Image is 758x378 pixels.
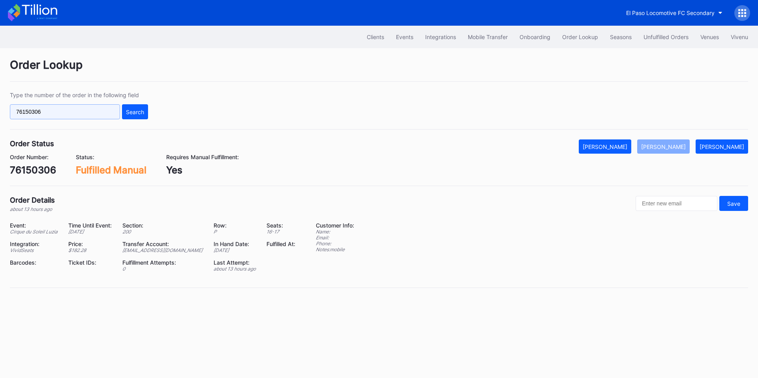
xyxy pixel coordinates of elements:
div: Save [727,200,740,207]
div: [DATE] [68,229,113,235]
button: Mobile Transfer [462,30,514,44]
div: Name: [316,229,354,235]
div: Fulfillment Attempts: [122,259,203,266]
div: Notes: mobile [316,246,354,252]
div: 200 [122,229,203,235]
button: [PERSON_NAME] [696,139,748,154]
div: Time Until Event: [68,222,113,229]
button: Integrations [419,30,462,44]
div: Status: [76,154,146,160]
div: Event: [10,222,58,229]
div: Section: [122,222,203,229]
div: Row: [214,222,257,229]
div: Order Status [10,139,54,148]
button: Venues [694,30,725,44]
button: Clients [361,30,390,44]
div: El Paso Locomotive FC Secondary [626,9,715,16]
div: Mobile Transfer [468,34,508,40]
div: In Hand Date: [214,241,257,247]
div: $ 182.28 [68,247,113,253]
div: Barcodes: [10,259,58,266]
div: Integration: [10,241,58,247]
div: [EMAIL_ADDRESS][DOMAIN_NAME] [122,247,203,253]
div: Phone: [316,241,354,246]
input: Enter new email [636,196,717,211]
input: GT59662 [10,104,120,119]
div: Seasons [610,34,632,40]
div: Fulfilled At: [266,241,296,247]
div: 0 [122,266,203,272]
button: Save [719,196,748,211]
div: Clients [367,34,384,40]
div: [PERSON_NAME] [641,143,686,150]
div: Search [126,109,144,115]
div: Cirque du Soleil Luzia [10,229,58,235]
div: VividSeats [10,247,58,253]
div: Order Details [10,196,55,204]
div: Vivenu [731,34,748,40]
div: [PERSON_NAME] [583,143,627,150]
div: Requires Manual Fulfillment: [166,154,239,160]
div: Price: [68,241,113,247]
button: Vivenu [725,30,754,44]
button: Onboarding [514,30,556,44]
div: Unfulfilled Orders [644,34,689,40]
div: Order Lookup [10,58,748,82]
button: Search [122,104,148,119]
button: Order Lookup [556,30,604,44]
div: Order Number: [10,154,56,160]
div: Last Attempt: [214,259,257,266]
button: Events [390,30,419,44]
div: Venues [700,34,719,40]
div: Fulfilled Manual [76,164,146,176]
div: about 13 hours ago [214,266,257,272]
button: [PERSON_NAME] [579,139,631,154]
div: Order Lookup [562,34,598,40]
div: Transfer Account: [122,241,203,247]
div: Onboarding [520,34,550,40]
button: Seasons [604,30,638,44]
div: Yes [166,164,239,176]
button: El Paso Locomotive FC Secondary [620,6,728,20]
button: Unfulfilled Orders [638,30,694,44]
div: [DATE] [214,247,257,253]
div: Seats: [266,222,296,229]
div: Events [396,34,413,40]
div: [PERSON_NAME] [700,143,744,150]
div: P [214,229,257,235]
button: [PERSON_NAME] [637,139,690,154]
div: Ticket IDs: [68,259,113,266]
div: Customer Info: [316,222,354,229]
div: Email: [316,235,354,241]
div: about 13 hours ago [10,206,55,212]
div: Integrations [425,34,456,40]
div: 76150306 [10,164,56,176]
div: Type the number of the order in the following field [10,92,148,98]
div: 16 - 17 [266,229,296,235]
